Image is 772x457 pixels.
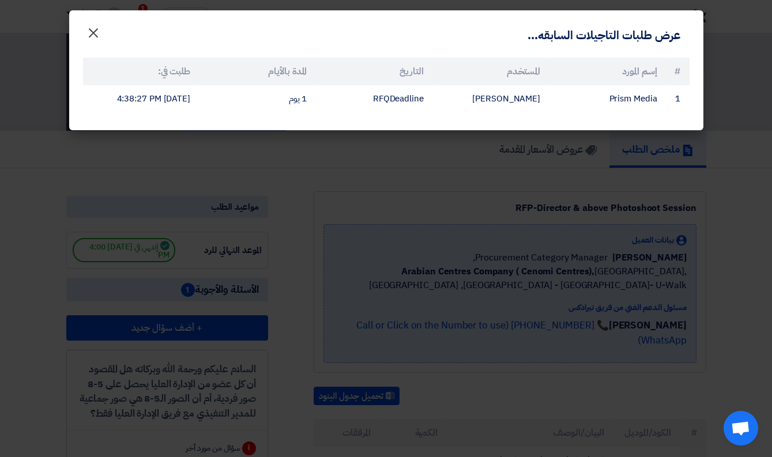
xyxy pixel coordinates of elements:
button: Close [77,18,110,41]
h4: عرض طلبات التاجيلات السابقه... [528,28,680,43]
td: RFQDeadline [316,85,432,112]
td: 1 يوم [199,85,316,112]
td: Prism Media [549,85,666,112]
div: Open chat [724,411,758,445]
td: [PERSON_NAME] [433,85,549,112]
th: التاريخ [316,58,432,85]
td: [DATE] 4:38:27 PM [83,85,199,112]
th: # [666,58,690,85]
td: 1 [666,85,690,112]
th: طلبت في: [83,58,199,85]
th: المستخدم [433,58,549,85]
th: المدة بالأيام [199,58,316,85]
span: × [86,15,100,50]
th: إسم المورد [549,58,666,85]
